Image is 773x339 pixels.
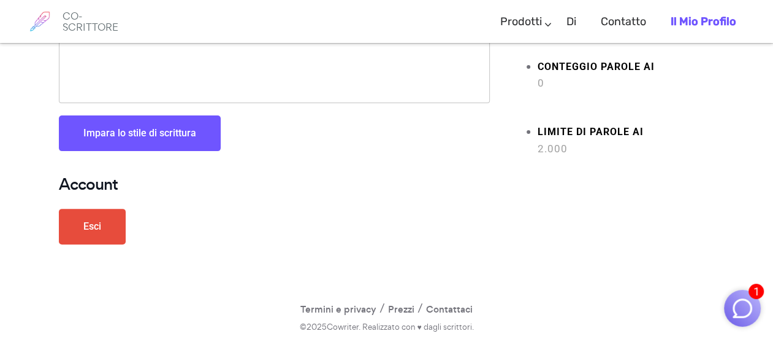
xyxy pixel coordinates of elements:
[538,77,544,89] font: 0
[601,4,646,40] a: Contatto
[326,322,473,332] font: Cowriter. Realizzato con ♥ dagli scrittori.
[300,301,376,319] a: Termini e privacy
[601,15,646,28] font: Contatto
[59,209,126,244] a: Esci
[306,322,326,332] font: 2025
[83,220,101,232] font: Esci
[566,4,576,40] a: Di
[83,127,196,139] font: Impara lo stile di scrittura
[671,15,736,28] font: Il mio profilo
[388,301,414,319] a: Prezzi
[731,297,754,320] img: Chiudi la chat
[753,285,760,298] font: 1
[724,290,761,327] button: 1
[500,4,542,40] a: Prodotti
[500,15,542,28] font: Prodotti
[299,322,306,332] font: ©
[25,6,55,37] img: logo del marchio
[59,173,118,195] font: Account
[538,142,568,155] font: 2.000
[671,4,736,40] a: Il mio profilo
[379,300,385,316] font: /
[59,115,221,151] button: Impara lo stile di scrittura
[426,303,473,316] font: Contattaci
[388,303,414,316] font: Prezzi
[538,61,655,72] font: Conteggio parole AI
[63,9,118,34] font: CO-SCRITTORE
[426,301,473,319] a: Contattaci
[538,126,644,138] font: Limite di parole AI
[417,300,423,316] font: /
[566,15,576,28] font: Di
[300,303,376,316] font: Termini e privacy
